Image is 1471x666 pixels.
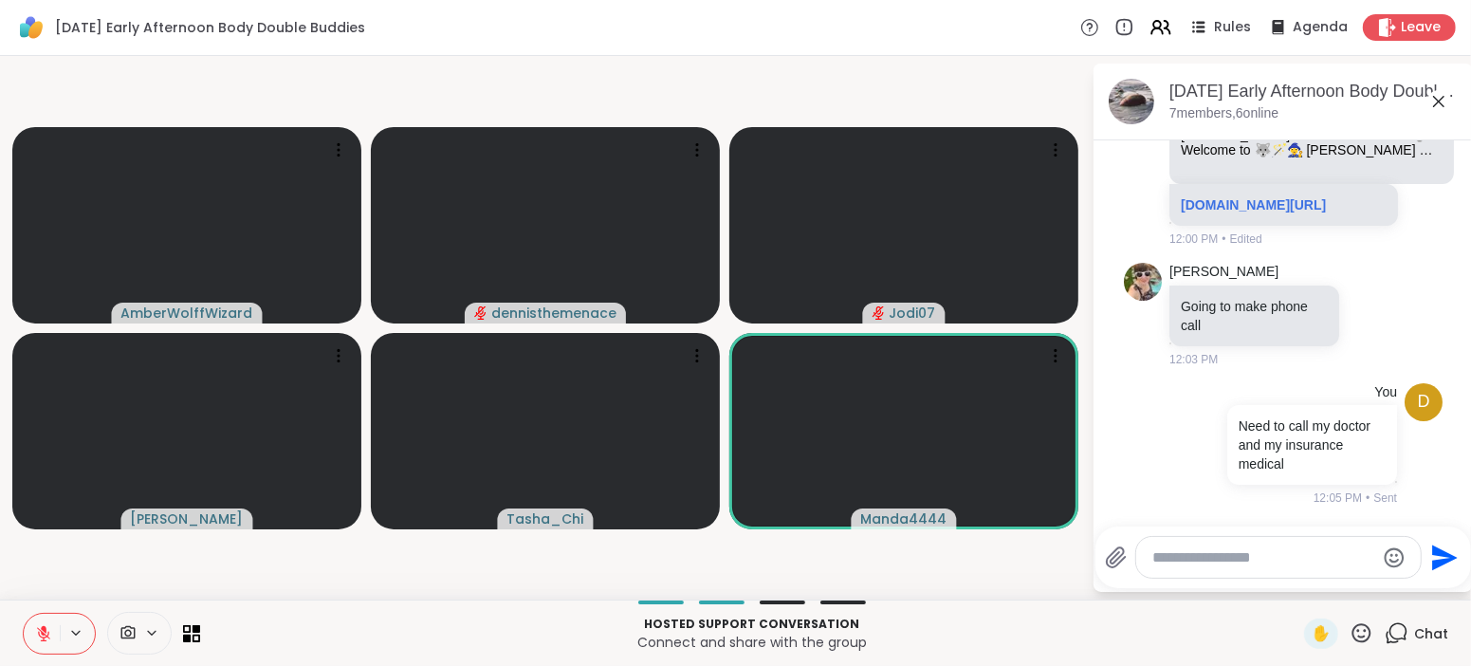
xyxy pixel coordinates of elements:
span: 12:00 PM [1169,231,1218,248]
button: Send [1422,536,1464,579]
p: Going to make phone call [1181,297,1328,335]
span: • [1222,231,1225,248]
span: d [1418,389,1430,415]
span: Tasha_Chi [507,509,584,528]
span: AmberWolffWizard [121,304,253,323]
img: ShareWell Logomark [15,11,47,44]
div: [DATE] Early Afternoon Body Double Buddies, [DATE] [1169,80,1458,103]
span: Sent [1373,490,1397,507]
textarea: Type your message [1153,548,1374,567]
span: Rules [1214,18,1251,37]
span: [DATE] Early Afternoon Body Double Buddies [55,18,365,37]
img: Wednesday Early Afternoon Body Double Buddies, Oct 15 [1109,79,1154,124]
span: audio-muted [873,306,886,320]
span: Edited [1230,231,1262,248]
span: Jodi07 [890,304,936,323]
p: Need to call my doctor and my insurance medical [1239,416,1386,473]
p: 7 members, 6 online [1169,104,1278,123]
a: [PERSON_NAME] [1169,263,1278,282]
span: Chat [1414,624,1448,643]
span: Leave [1401,18,1441,37]
span: 12:03 PM [1169,351,1218,368]
span: • [1366,490,1370,507]
span: 12:05 PM [1314,490,1362,507]
div: Welcome to 🐺🪄🧙‍♀️ [PERSON_NAME] Wizard’s Hangout Den 🧙‍♀️🪄🐺 Its Trivia night! Got a couple differ... [1181,142,1443,158]
a: [DOMAIN_NAME][URL] [1181,197,1326,213]
p: Hosted support conversation [211,616,1293,633]
span: [PERSON_NAME] [131,509,244,528]
h4: You [1374,383,1397,402]
span: dennisthemenace [491,304,616,323]
img: https://sharewell-space-live.sfo3.digitaloceanspaces.com/user-generated/3bf5b473-6236-4210-9da2-3... [1124,263,1162,301]
span: ✋ [1312,622,1331,645]
p: Connect and share with the group [211,633,1293,652]
span: audio-muted [474,306,487,320]
button: Emoji picker [1383,546,1406,569]
span: Manda4444 [861,509,947,528]
span: Agenda [1293,18,1348,37]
